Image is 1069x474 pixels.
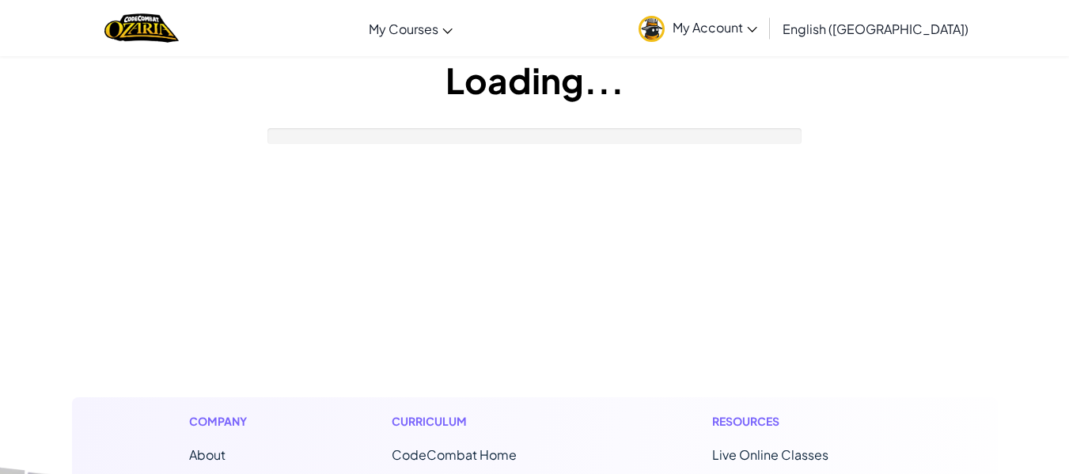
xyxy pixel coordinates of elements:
img: Home [104,12,178,44]
span: My Account [673,19,757,36]
a: About [189,446,226,463]
a: My Account [631,3,765,53]
span: CodeCombat Home [392,446,517,463]
h1: Curriculum [392,413,583,430]
span: English ([GEOGRAPHIC_DATA]) [783,21,969,37]
a: English ([GEOGRAPHIC_DATA]) [775,7,976,50]
a: My Courses [361,7,461,50]
img: avatar [639,16,665,42]
a: Live Online Classes [712,446,828,463]
h1: Resources [712,413,881,430]
a: Ozaria by CodeCombat logo [104,12,178,44]
h1: Company [189,413,263,430]
span: My Courses [369,21,438,37]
